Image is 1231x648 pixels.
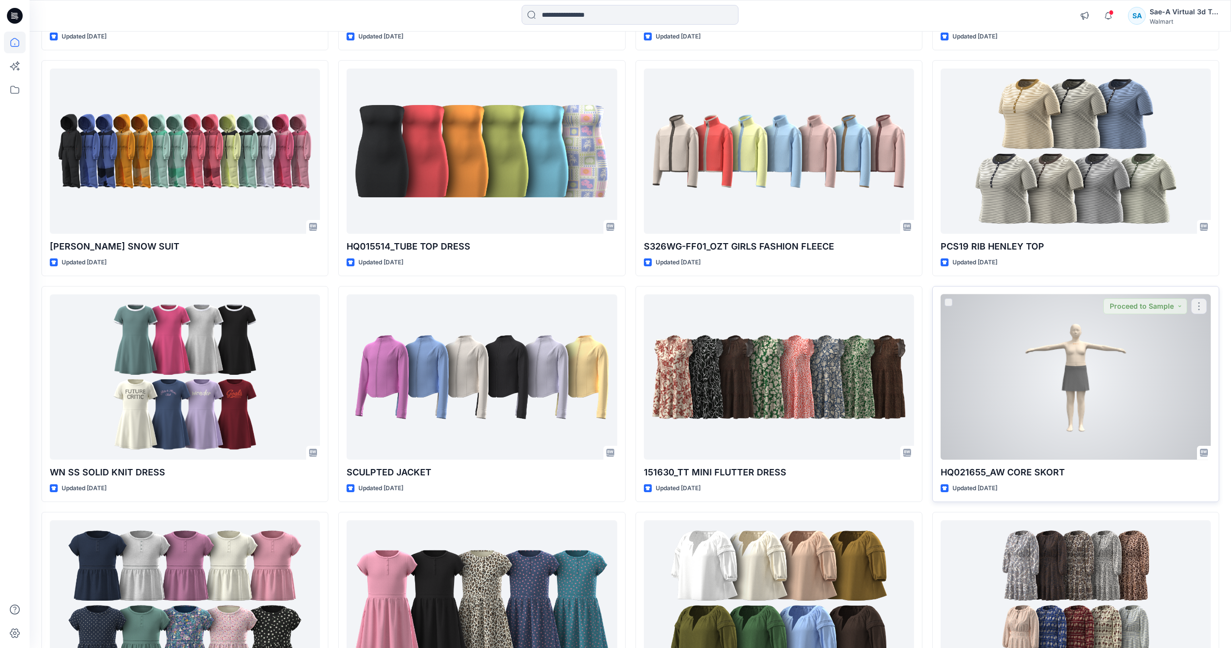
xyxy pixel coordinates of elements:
div: Walmart [1150,18,1219,25]
a: WN SS SOLID KNIT DRESS [50,294,320,460]
p: Updated [DATE] [952,257,997,268]
p: 151630_TT MINI FLUTTER DRESS [644,466,914,479]
a: S326WG-FF01_OZT GIRLS FASHION FLEECE [644,69,914,234]
p: Updated [DATE] [656,257,701,268]
p: Updated [DATE] [62,483,106,494]
p: S326WG-FF01_OZT GIRLS FASHION FLEECE [644,240,914,253]
p: Updated [DATE] [952,32,997,42]
a: 151630_TT MINI FLUTTER DRESS [644,294,914,460]
p: HQ015514_TUBE TOP DRESS [347,240,617,253]
p: Updated [DATE] [656,32,701,42]
a: HQ015514_TUBE TOP DRESS [347,69,617,234]
p: Updated [DATE] [358,32,403,42]
p: Updated [DATE] [62,32,106,42]
p: Updated [DATE] [952,483,997,494]
p: Updated [DATE] [358,483,403,494]
p: Updated [DATE] [656,483,701,494]
p: Updated [DATE] [62,257,106,268]
p: [PERSON_NAME] SNOW SUIT [50,240,320,253]
a: SCULPTED JACKET [347,294,617,460]
p: SCULPTED JACKET [347,466,617,479]
a: OZT TODDLER SNOW SUIT [50,69,320,234]
a: HQ021655_AW CORE SKORT [941,294,1211,460]
p: PCS19 RIB HENLEY TOP [941,240,1211,253]
div: Sae-A Virtual 3d Team [1150,6,1219,18]
div: SA [1128,7,1146,25]
p: HQ021655_AW CORE SKORT [941,466,1211,479]
p: Updated [DATE] [358,257,403,268]
a: PCS19 RIB HENLEY TOP [941,69,1211,234]
p: WN SS SOLID KNIT DRESS [50,466,320,479]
